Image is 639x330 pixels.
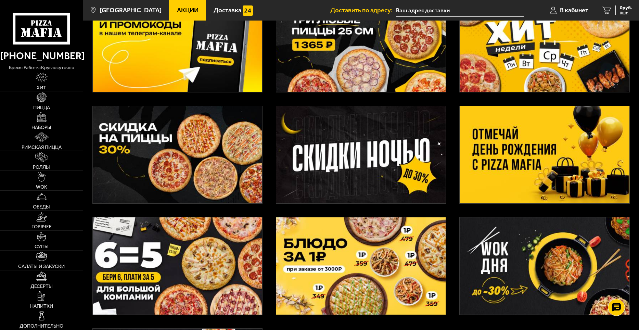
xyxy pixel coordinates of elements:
[20,323,63,328] span: Дополнительно
[243,5,253,15] img: 15daf4d41897b9f0e9f617042186c801.svg
[560,7,588,14] span: В кабинет
[37,85,46,90] span: Хит
[31,125,51,130] span: Наборы
[22,145,62,150] span: Римская пицца
[36,185,47,189] span: WOK
[33,204,50,209] span: Обеды
[33,165,50,169] span: Роллы
[31,224,52,229] span: Горячее
[33,105,50,110] span: Пицца
[620,11,632,15] span: 0 шт.
[18,264,65,269] span: Салаты и закуски
[214,7,241,14] span: Доставка
[177,7,199,14] span: Акции
[330,7,396,14] span: Доставить по адресу:
[30,304,53,308] span: Напитки
[35,244,49,249] span: Супы
[100,7,162,14] span: [GEOGRAPHIC_DATA]
[620,5,632,10] span: 0 руб.
[30,284,53,289] span: Десерты
[396,4,524,17] input: Ваш адрес доставки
